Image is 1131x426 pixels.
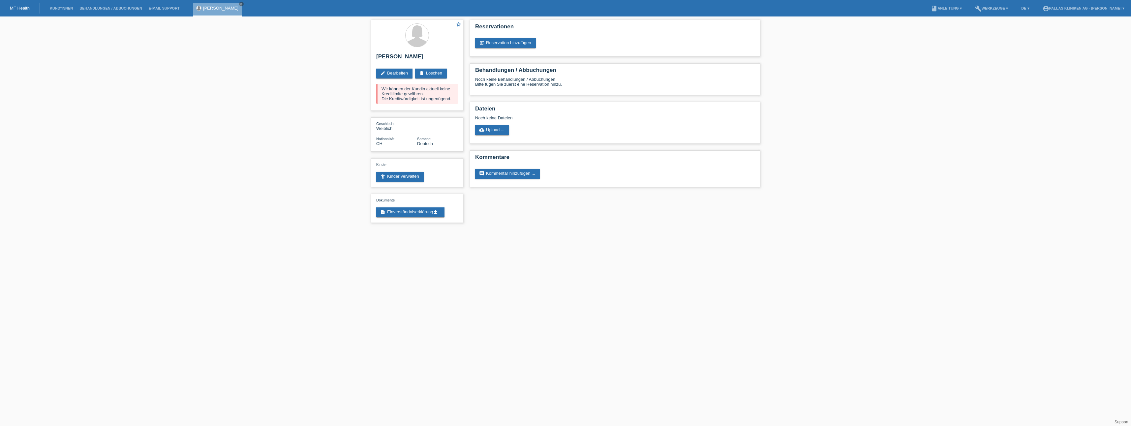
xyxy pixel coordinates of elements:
i: post_add [479,40,484,46]
h2: Behandlungen / Abbuchungen [475,67,755,77]
i: description [380,209,385,215]
i: build [975,5,982,12]
a: deleteLöschen [415,69,447,78]
a: star_border [456,21,462,28]
a: account_circlePallas Kliniken AG - [PERSON_NAME] ▾ [1039,6,1128,10]
span: Geschlecht [376,122,394,126]
a: close [239,2,244,6]
a: commentKommentar hinzufügen ... [475,169,540,179]
h2: Kommentare [475,154,755,164]
span: Schweiz [376,141,382,146]
h2: Dateien [475,106,755,115]
div: Noch keine Behandlungen / Abbuchungen Bitte fügen Sie zuerst eine Reservation hinzu. [475,77,755,92]
a: accessibility_newKinder verwalten [376,172,424,182]
i: accessibility_new [380,174,385,179]
a: post_addReservation hinzufügen [475,38,536,48]
a: [PERSON_NAME] [203,6,238,11]
div: Wir können der Kundin aktuell keine Kreditlimite gewähren. Die Kreditwürdigkeit ist ungenügend. [376,84,458,104]
a: bookAnleitung ▾ [928,6,965,10]
a: descriptionEinverständniserklärungget_app [376,207,444,217]
a: buildWerkzeuge ▾ [972,6,1012,10]
a: DE ▾ [1018,6,1032,10]
span: Sprache [417,137,431,141]
span: Kinder [376,163,387,167]
a: MF Health [10,6,30,11]
a: editBearbeiten [376,69,413,78]
h2: [PERSON_NAME] [376,53,458,63]
i: star_border [456,21,462,27]
i: comment [479,171,484,176]
span: Deutsch [417,141,433,146]
span: Nationalität [376,137,394,141]
div: Weiblich [376,121,417,131]
h2: Reservationen [475,23,755,33]
div: Noch keine Dateien [475,115,677,120]
a: Kund*innen [46,6,76,10]
i: account_circle [1043,5,1049,12]
i: delete [419,71,424,76]
i: close [240,2,243,6]
a: Support [1115,420,1128,424]
a: E-Mail Support [145,6,183,10]
a: Behandlungen / Abbuchungen [76,6,145,10]
i: edit [380,71,385,76]
i: cloud_upload [479,127,484,133]
a: cloud_uploadUpload ... [475,125,509,135]
i: get_app [433,209,438,215]
span: Dokumente [376,198,395,202]
i: book [931,5,937,12]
